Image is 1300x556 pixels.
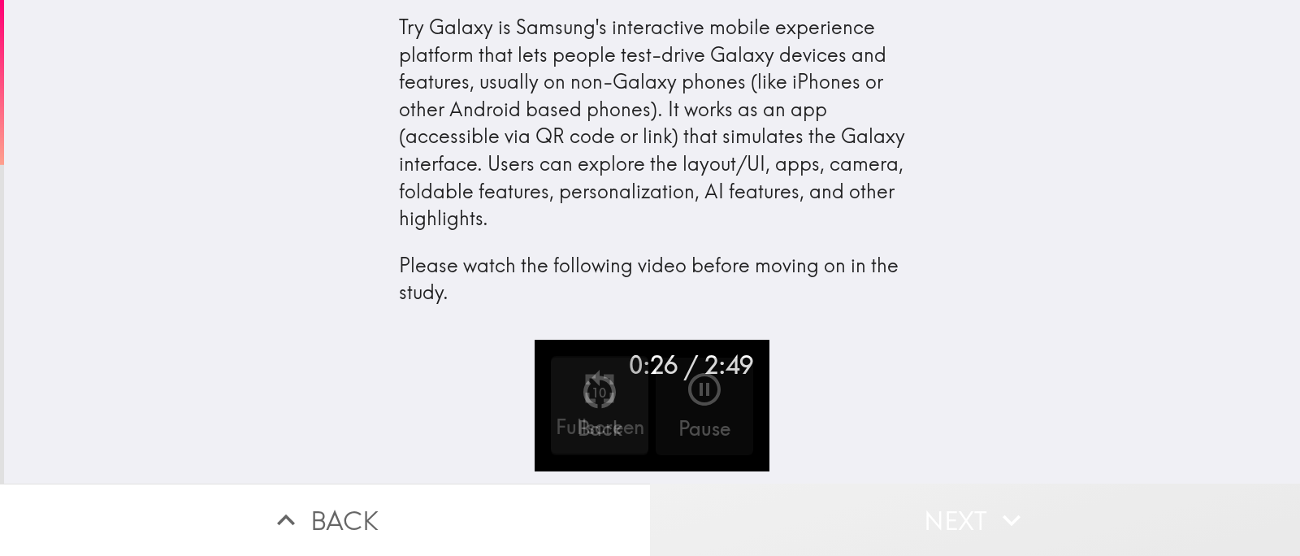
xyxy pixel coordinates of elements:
[591,384,606,402] p: 10
[678,415,730,443] h5: Pause
[399,252,906,306] p: Please watch the following video before moving on in the study.
[551,358,648,455] button: 10Back
[629,348,753,382] div: 0:26 / 2:49
[650,484,1300,556] button: Next
[551,356,648,454] button: Fullscreen
[399,14,906,306] div: Try Galaxy is Samsung's interactive mobile experience platform that lets people test-drive Galaxy...
[656,358,753,455] button: Pause
[578,415,622,443] h5: Back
